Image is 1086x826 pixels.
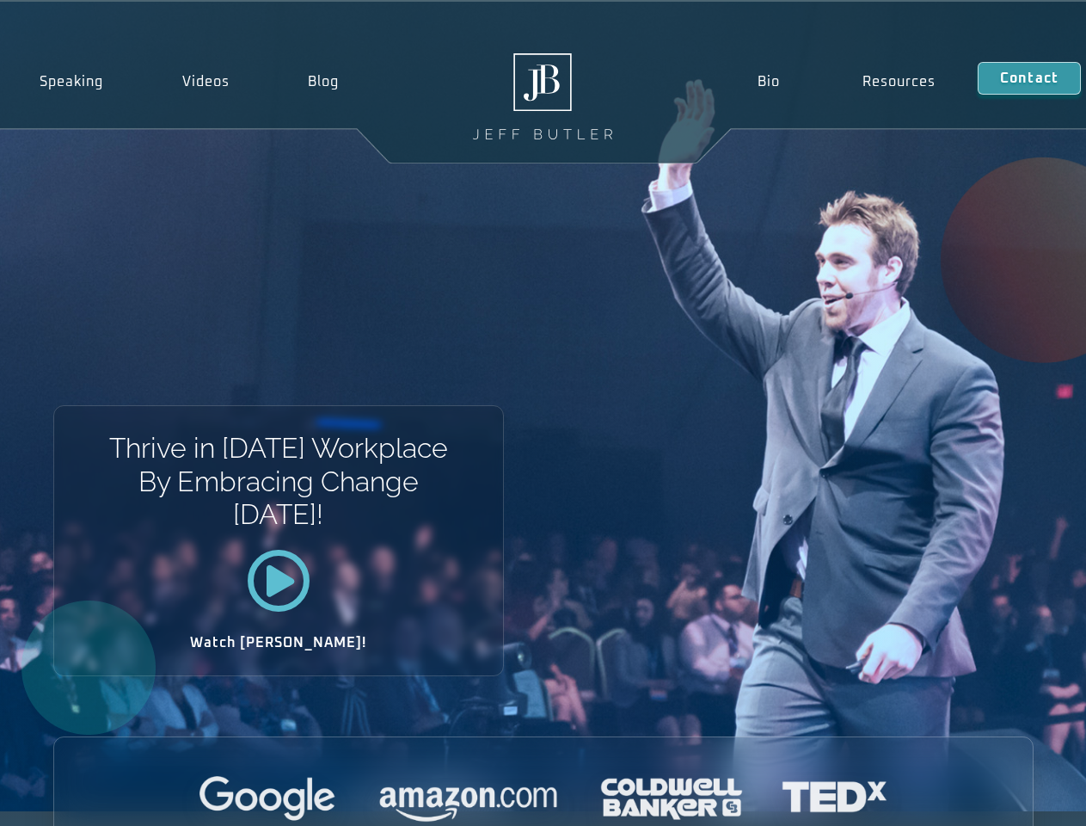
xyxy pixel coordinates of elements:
h1: Thrive in [DATE] Workplace By Embracing Change [DATE]! [107,432,449,531]
nav: Menu [715,62,977,102]
a: Videos [143,62,269,102]
a: Blog [268,62,378,102]
h2: Watch [PERSON_NAME]! [114,636,443,650]
span: Contact [1000,71,1058,85]
a: Contact [978,62,1081,95]
a: Resources [821,62,978,102]
a: Bio [715,62,821,102]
